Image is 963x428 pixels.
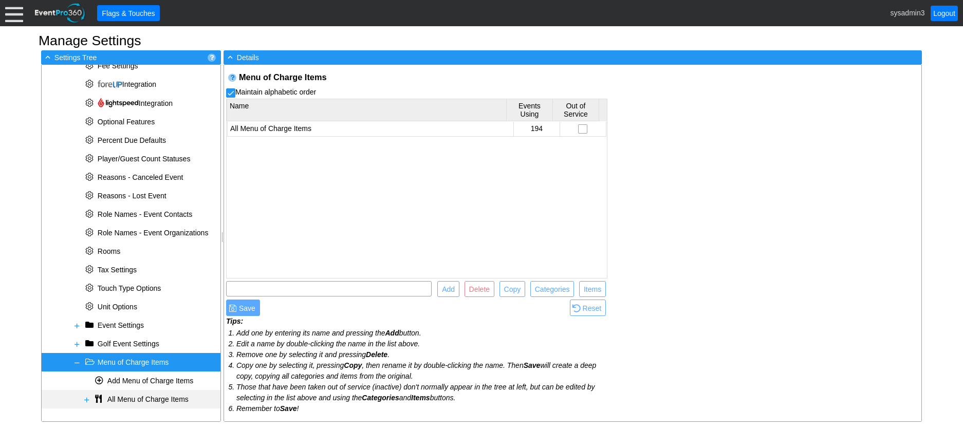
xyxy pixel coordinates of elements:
span: Fee Settings [98,62,138,70]
span: - [226,52,235,62]
img: foreUP [98,80,122,88]
span: Role Names - Event Organizations [98,229,209,237]
span: Add [440,284,457,294]
b: Delete [366,350,387,359]
b: Copy [344,361,362,369]
li: Edit a name by double-clicking the name in the list above. [236,339,607,349]
span: Tips: [226,317,243,325]
span: Items [582,284,603,294]
span: Percent Due Defaults [98,136,166,144]
span: Save [237,303,257,313]
h1: Manage Settings [39,34,924,48]
td: All Menu of Charge Items [227,122,513,137]
span: Reset [572,302,604,313]
th: Events Using [506,99,552,121]
span: Categories [533,284,572,294]
span: Reset [581,303,604,313]
span: Copy [502,284,523,294]
b: Save [524,361,541,369]
span: Optional Features [98,118,155,126]
span: Flags & Touches [100,8,157,18]
b: Items [411,394,430,402]
img: lightspeed [98,98,139,107]
div: Menu: Click or 'Crtl+M' to toggle menu open/close [5,4,23,22]
td: 194 [513,122,560,137]
div: Maintain alphabetic order [224,65,609,424]
span: - [43,52,52,62]
span: Integration [98,80,156,88]
span: Event Settings [98,321,144,329]
span: sysadmin3 [891,8,925,16]
span: Details [237,53,259,62]
span: Menu of Charge Items [98,358,169,366]
li: Those that have been taken out of service (inactive) don't normally appear in the tree at left, b... [236,382,607,403]
li: Copy one by selecting it, pressing , then rename it by double-clicking the name. Then will create... [236,360,607,382]
span: Golf Event Settings [98,340,159,348]
span: Delete [467,284,492,294]
span: Settings Tree [54,53,97,62]
b: Categories [362,394,399,402]
span: Reasons - Canceled Event [98,173,183,181]
span: Reasons - Lost Event [98,192,166,200]
h2: Menu of Charge Items [239,72,607,83]
li: Remember to ! [236,403,607,414]
span: All Menu of Charge Items [107,395,189,403]
span: Rooms [98,247,120,255]
span: Touch Type Options [98,284,161,292]
span: Save [229,302,257,313]
a: Logout [931,6,958,21]
li: Add one by entering its name and pressing the button. [236,328,607,339]
span: Add Menu of Charge Items [107,377,193,385]
span: Role Names - Event Contacts [98,210,192,218]
li: Remove one by selecting it and pressing . [236,349,607,360]
span: Integration [98,99,173,107]
span: Player/Guest Count Statuses [98,155,191,163]
b: Save [280,404,297,413]
th: Name [227,99,506,121]
span: Unit Options [98,303,137,311]
th: Out of Service [552,99,599,121]
span: Tax Settings [98,266,137,274]
img: EventPro360 [33,2,87,25]
b: Add [385,329,399,337]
